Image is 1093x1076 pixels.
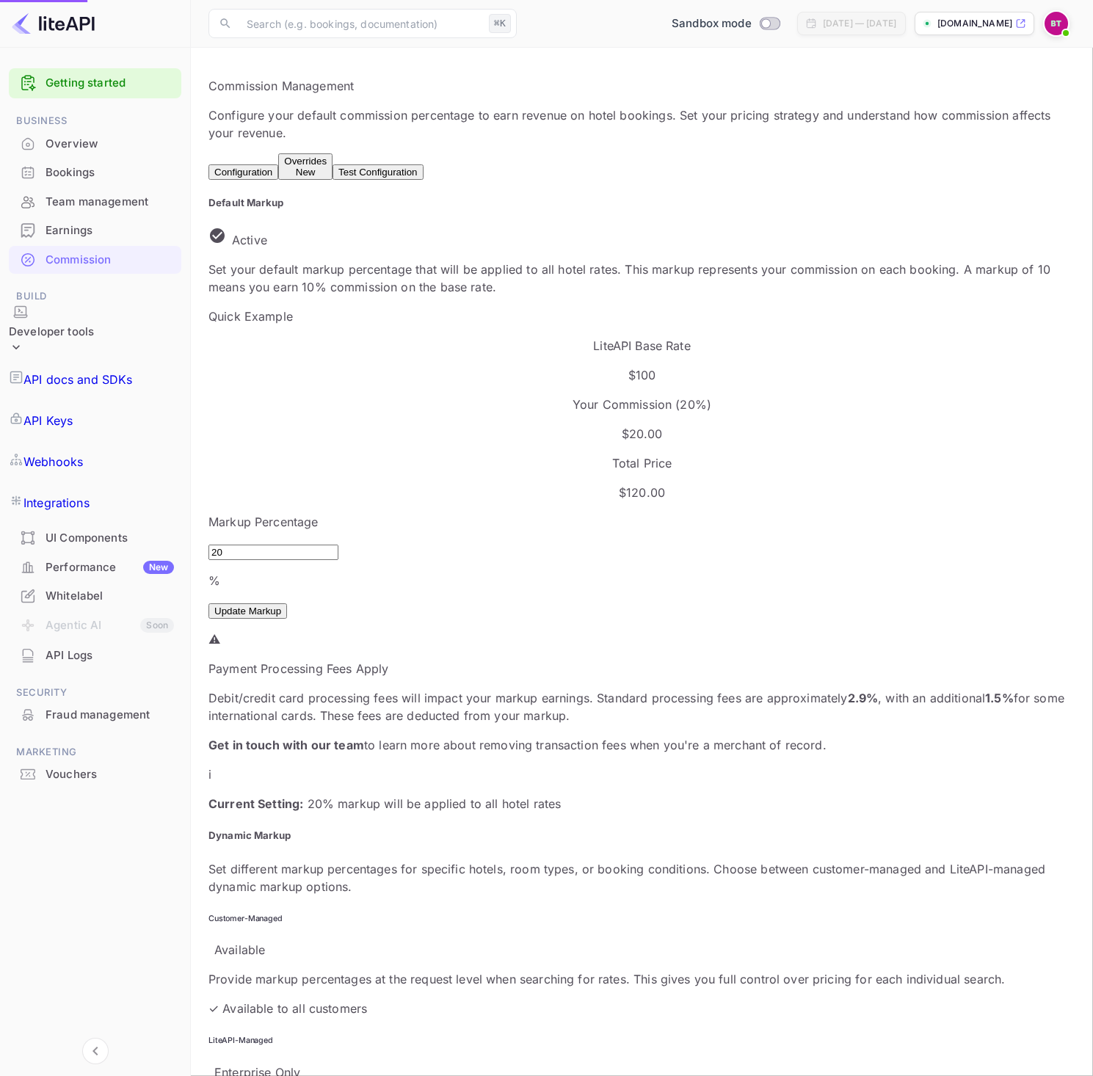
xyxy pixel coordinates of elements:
[208,337,1075,355] p: LiteAPI Base Rate
[208,106,1075,142] p: Configure your default commission percentage to earn revenue on hotel bookings. Set your pricing ...
[9,553,181,581] a: PerformanceNew
[46,766,174,783] div: Vouchers
[82,1038,109,1064] button: Collapse navigation
[9,324,94,341] div: Developer tools
[9,744,181,760] span: Marketing
[9,553,181,582] div: PerformanceNew
[208,77,1075,95] p: Commission Management
[12,12,95,35] img: LiteAPI logo
[46,530,174,547] div: UI Components
[848,691,879,705] strong: 2.9%
[208,660,1075,677] p: Payment Processing Fees Apply
[9,524,181,551] a: UI Components
[208,396,1075,413] p: Your Commission ( 20 %)
[208,513,1075,531] p: Markup Percentage
[823,17,896,30] div: [DATE] — [DATE]
[208,1000,1075,1017] p: ✓ Available to all customers
[46,136,174,153] div: Overview
[9,685,181,701] span: Security
[9,288,181,305] span: Build
[208,970,1075,988] p: Provide markup percentages at the request level when searching for rates. This gives you full con...
[208,603,287,619] button: Update Markup
[9,159,181,187] div: Bookings
[143,561,174,574] div: New
[46,164,174,181] div: Bookings
[208,689,1075,724] p: Debit/credit card processing fees will impact your markup earnings. Standard processing fees are ...
[208,914,1075,923] h6: Customer-Managed
[1045,12,1068,35] img: Bookaweb Team
[208,196,1075,211] h5: Default Markup
[208,308,1075,325] p: Quick Example
[9,188,181,217] div: Team management
[9,246,181,275] div: Commission
[23,412,73,429] p: API Keys
[333,164,423,180] button: Test Configuration
[208,795,1075,813] p: 20 % markup will be applied to all hotel rates
[9,246,181,273] a: Commission
[985,691,1014,705] strong: 1.5%
[9,760,181,789] div: Vouchers
[290,167,322,178] span: New
[208,766,1075,783] p: i
[23,371,133,388] p: API docs and SDKs
[9,217,181,245] div: Earnings
[23,494,90,512] p: Integrations
[9,159,181,186] a: Bookings
[666,15,785,32] div: Switch to Production mode
[208,572,1075,589] p: %
[46,559,174,576] div: Performance
[208,796,303,811] strong: Current Setting:
[238,9,483,38] input: Search (e.g. bookings, documentation)
[9,582,181,611] div: Whitelabel
[208,860,1075,895] p: Set different markup percentages for specific hotels, room types, or booking conditions. Choose b...
[9,701,181,730] div: Fraud management
[208,261,1075,296] p: Set your default markup percentage that will be applied to all hotel rates. This markup represent...
[208,829,1075,843] h5: Dynamic Markup
[208,630,1075,648] p: ⚠
[46,75,174,92] a: Getting started
[208,454,1075,472] p: Total Price
[46,252,174,269] div: Commission
[9,641,181,669] a: API Logs
[9,130,181,159] div: Overview
[284,156,327,178] div: Overrides
[208,545,338,560] input: 0
[9,130,181,157] a: Overview
[208,942,271,957] span: Available
[9,524,181,553] div: UI Components
[9,482,181,523] a: Integrations
[46,194,174,211] div: Team management
[208,366,1075,384] p: $100
[23,453,83,470] p: Webhooks
[9,760,181,788] a: Vouchers
[46,647,174,664] div: API Logs
[9,305,94,360] div: Developer tools
[489,14,511,33] div: ⌘K
[672,15,752,32] span: Sandbox mode
[9,68,181,98] div: Getting started
[208,164,278,180] button: Configuration
[208,484,1075,501] p: $ 120.00
[46,222,174,239] div: Earnings
[9,441,181,482] a: Webhooks
[208,738,364,752] strong: Get in touch with our team
[9,188,181,215] a: Team management
[226,233,273,247] span: Active
[208,1036,1075,1045] h6: LiteAPI-Managed
[9,359,181,400] a: API docs and SDKs
[9,582,181,609] a: Whitelabel
[9,400,181,441] a: API Keys
[46,588,174,605] div: Whitelabel
[9,217,181,244] a: Earnings
[9,641,181,670] div: API Logs
[937,17,1012,30] p: [DOMAIN_NAME]
[9,701,181,728] a: Fraud management
[208,425,1075,443] p: $ 20.00
[208,736,1075,754] p: to learn more about removing transaction fees when you're a merchant of record.
[9,113,181,129] span: Business
[46,707,174,724] div: Fraud management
